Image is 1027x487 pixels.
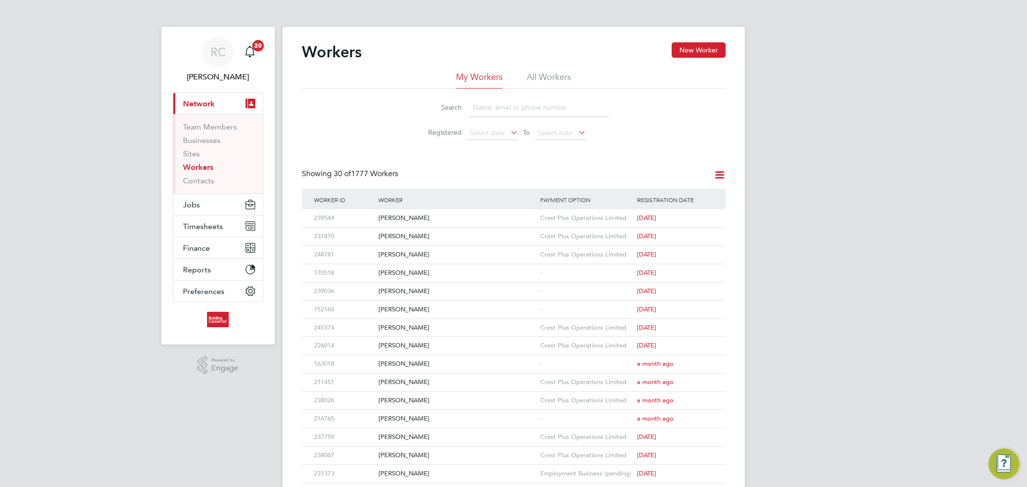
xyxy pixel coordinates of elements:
[637,341,656,349] span: [DATE]
[376,410,538,428] div: [PERSON_NAME]
[312,337,376,355] div: 226014
[988,449,1019,479] button: Engage Resource Center
[312,428,716,436] a: 237759[PERSON_NAME]Crest Plus Operations Limited[DATE]
[637,323,656,332] span: [DATE]
[183,99,215,108] span: Network
[312,355,716,363] a: 163018[PERSON_NAME]-a month ago
[312,373,716,381] a: 211451[PERSON_NAME]Crest Plus Operations Limiteda month ago
[312,264,716,272] a: 170518[PERSON_NAME]-[DATE]
[302,169,400,179] div: Showing
[312,355,376,373] div: 163018
[312,189,376,211] div: Worker ID
[527,71,571,89] li: All Workers
[173,93,263,114] button: Network
[637,214,656,222] span: [DATE]
[538,355,635,373] div: -
[312,428,376,446] div: 237759
[456,71,503,89] li: My Workers
[637,269,656,277] span: [DATE]
[252,40,264,51] span: 20
[312,228,376,245] div: 231870
[538,228,635,245] div: Crest Plus Operations Limited
[197,356,238,374] a: Powered byEngage
[538,447,635,464] div: Crest Plus Operations Limited
[376,246,538,264] div: [PERSON_NAME]
[302,42,362,62] h2: Workers
[312,319,376,337] div: 245374
[538,373,635,391] div: Crest Plus Operations Limited
[312,447,376,464] div: 238067
[376,465,538,483] div: [PERSON_NAME]
[538,128,572,137] span: Select date
[211,364,238,372] span: Engage
[538,209,635,227] div: Crest Plus Operations Limited
[240,37,260,67] a: 20
[520,126,533,139] span: To
[183,222,223,231] span: Timesheets
[376,428,538,446] div: [PERSON_NAME]
[637,378,674,386] span: a month ago
[183,243,210,253] span: Finance
[538,410,635,428] div: -
[637,250,656,258] span: [DATE]
[538,337,635,355] div: Crest Plus Operations Limited
[376,337,538,355] div: [PERSON_NAME]
[376,264,538,282] div: [PERSON_NAME]
[538,428,635,446] div: Crest Plus Operations Limited
[538,246,635,264] div: Crest Plus Operations Limited
[312,391,716,399] a: 238026[PERSON_NAME]Crest Plus Operations Limiteda month ago
[183,136,221,145] a: Businesses
[470,128,505,137] span: Select date
[173,237,263,258] button: Finance
[376,447,538,464] div: [PERSON_NAME]
[211,356,238,364] span: Powered by
[468,98,609,117] input: Name, email or phone number
[207,312,229,327] img: buildingcareersuk-logo-retina.png
[538,465,635,483] div: Employment Business (pending)
[538,282,635,300] div: -
[312,336,716,345] a: 226014[PERSON_NAME]Crest Plus Operations Limited[DATE]
[312,446,716,454] a: 238067[PERSON_NAME]Crest Plus Operations Limited[DATE]
[635,189,715,211] div: Registration Date
[312,227,716,235] a: 231870[PERSON_NAME]Crest Plus Operations Limited[DATE]
[173,37,263,83] a: RC[PERSON_NAME]
[312,246,376,264] div: 248781
[183,149,200,158] a: Sites
[183,265,211,274] span: Reports
[334,169,398,179] span: 1777 Workers
[637,232,656,240] span: [DATE]
[312,209,716,217] a: 239544[PERSON_NAME]Crest Plus Operations Limited[DATE]
[312,464,716,473] a: 231373[PERSON_NAME]Employment Business (pending)[DATE]
[173,259,263,280] button: Reports
[173,312,263,327] a: Go to home page
[637,359,674,368] span: a month ago
[183,200,200,209] span: Jobs
[672,42,726,58] button: New Worker
[312,301,376,319] div: 152160
[312,209,376,227] div: 239544
[376,373,538,391] div: [PERSON_NAME]
[173,114,263,193] div: Network
[376,301,538,319] div: [PERSON_NAME]
[637,451,656,459] span: [DATE]
[173,194,263,215] button: Jobs
[312,410,376,428] div: 216765
[161,27,275,345] nav: Main navigation
[637,396,674,404] span: a month ago
[312,264,376,282] div: 170518
[637,469,656,477] span: [DATE]
[183,287,224,296] span: Preferences
[183,163,213,172] a: Workers
[418,128,462,137] label: Registered
[418,103,462,112] label: Search
[538,392,635,410] div: Crest Plus Operations Limited
[637,287,656,295] span: [DATE]
[637,305,656,313] span: [DATE]
[538,301,635,319] div: -
[210,46,226,58] span: RC
[538,264,635,282] div: -
[312,245,716,254] a: 248781[PERSON_NAME]Crest Plus Operations Limited[DATE]
[173,216,263,237] button: Timesheets
[637,433,656,441] span: [DATE]
[376,282,538,300] div: [PERSON_NAME]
